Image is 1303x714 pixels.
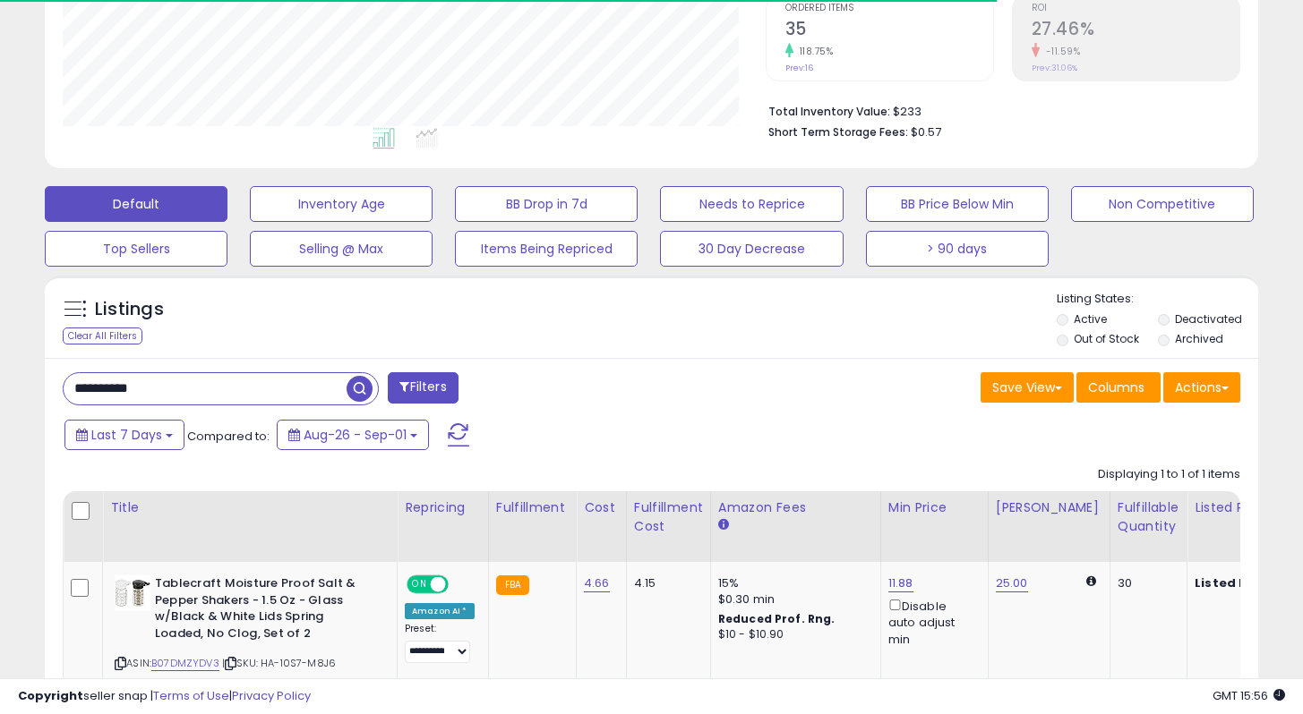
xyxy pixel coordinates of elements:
small: Amazon Fees. [718,517,729,533]
label: Out of Stock [1074,331,1139,346]
img: 51mHtMfLR-L._SL40_.jpg [115,575,150,611]
div: Fulfillment [496,498,569,517]
span: OFF [446,577,475,592]
button: Default [45,186,227,222]
a: Privacy Policy [232,687,311,704]
small: -11.59% [1040,45,1081,58]
span: | SKU: HA-10S7-M8J6 [222,656,336,670]
button: Selling @ Max [250,231,433,267]
button: Columns [1076,372,1161,403]
button: Save View [981,372,1074,403]
h2: 27.46% [1032,19,1239,43]
button: Needs to Reprice [660,186,843,222]
button: Last 7 Days [64,420,184,450]
small: 118.75% [793,45,834,58]
div: [PERSON_NAME] [996,498,1102,517]
button: Filters [388,372,458,404]
div: 30 [1118,575,1173,591]
span: Last 7 Days [91,426,162,444]
div: Clear All Filters [63,327,142,344]
button: Non Competitive [1071,186,1254,222]
b: Total Inventory Value: [768,104,890,119]
a: 4.66 [584,574,610,592]
span: Ordered Items [785,4,993,13]
button: BB Drop in 7d [455,186,638,222]
span: Columns [1088,378,1144,396]
b: Tablecraft Moisture Proof Salt & Pepper Shakers - 1.5 Oz - Glass w/Black & White Lids Spring Load... [155,575,373,646]
div: 15% [718,575,867,591]
div: Repricing [405,498,481,517]
h5: Listings [95,297,164,322]
small: FBA [496,575,529,595]
button: Items Being Repriced [455,231,638,267]
a: 11.88 [888,574,913,592]
small: Prev: 16 [785,63,813,73]
b: Listed Price: [1195,574,1276,591]
div: Cost [584,498,619,517]
button: Aug-26 - Sep-01 [277,420,429,450]
a: B07DMZYDV3 [151,656,219,671]
a: 25.00 [996,574,1028,592]
span: Aug-26 - Sep-01 [304,426,407,444]
p: Listing States: [1057,291,1258,308]
small: Prev: 31.06% [1032,63,1077,73]
label: Active [1074,311,1107,327]
b: Reduced Prof. Rng. [718,611,836,626]
button: BB Price Below Min [866,186,1049,222]
div: Disable auto adjust min [888,596,974,648]
div: $0.30 min [718,591,867,608]
div: Title [110,498,390,517]
span: ON [408,577,431,592]
label: Deactivated [1175,311,1242,327]
span: 2025-09-9 15:56 GMT [1213,687,1285,704]
span: Compared to: [187,428,270,445]
span: $0.57 [911,123,941,140]
label: Archived [1175,331,1223,346]
button: 30 Day Decrease [660,231,843,267]
div: Min Price [888,498,981,517]
strong: Copyright [18,687,83,704]
span: ROI [1032,4,1239,13]
div: Fulfillable Quantity [1118,498,1179,536]
li: $233 [768,99,1227,121]
button: Top Sellers [45,231,227,267]
div: Amazon Fees [718,498,873,517]
button: > 90 days [866,231,1049,267]
a: Terms of Use [153,687,229,704]
div: 4.15 [634,575,697,591]
div: Amazon AI * [405,603,475,619]
h2: 35 [785,19,993,43]
button: Inventory Age [250,186,433,222]
div: Preset: [405,623,475,663]
div: Fulfillment Cost [634,498,703,536]
div: seller snap | | [18,688,311,705]
div: Displaying 1 to 1 of 1 items [1098,466,1240,483]
b: Short Term Storage Fees: [768,124,908,140]
div: $10 - $10.90 [718,627,867,642]
button: Actions [1163,372,1240,403]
